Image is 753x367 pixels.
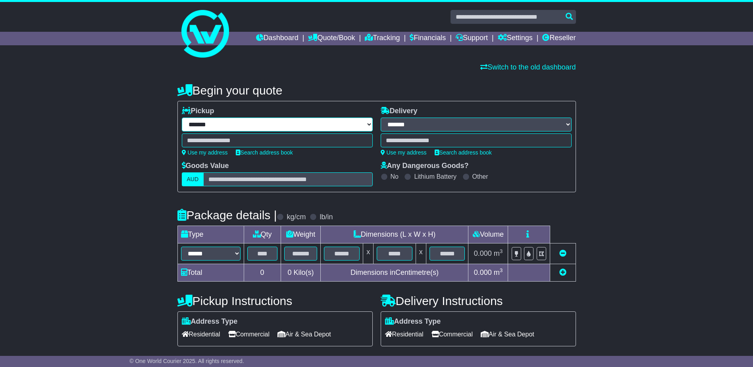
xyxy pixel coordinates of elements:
[494,249,503,257] span: m
[177,226,244,243] td: Type
[363,243,374,264] td: x
[435,149,492,156] a: Search address book
[182,317,238,326] label: Address Type
[182,149,228,156] a: Use my address
[474,268,492,276] span: 0.000
[481,328,534,340] span: Air & Sea Depot
[381,149,427,156] a: Use my address
[416,243,426,264] td: x
[381,162,469,170] label: Any Dangerous Goods?
[431,328,473,340] span: Commercial
[391,173,399,180] label: No
[500,267,503,273] sup: 3
[468,226,508,243] td: Volume
[236,149,293,156] a: Search address book
[472,173,488,180] label: Other
[244,264,281,282] td: 0
[177,294,373,307] h4: Pickup Instructions
[228,328,270,340] span: Commercial
[385,328,424,340] span: Residential
[182,328,220,340] span: Residential
[129,358,244,364] span: © One World Courier 2025. All rights reserved.
[498,32,533,45] a: Settings
[559,249,566,257] a: Remove this item
[559,268,566,276] a: Add new item
[182,162,229,170] label: Goods Value
[182,107,214,116] label: Pickup
[365,32,400,45] a: Tracking
[287,268,291,276] span: 0
[281,226,321,243] td: Weight
[381,294,576,307] h4: Delivery Instructions
[182,172,204,186] label: AUD
[410,32,446,45] a: Financials
[494,268,503,276] span: m
[177,84,576,97] h4: Begin your quote
[414,173,456,180] label: Lithium Battery
[277,328,331,340] span: Air & Sea Depot
[321,264,468,282] td: Dimensions in Centimetre(s)
[321,226,468,243] td: Dimensions (L x W x H)
[474,249,492,257] span: 0.000
[500,248,503,254] sup: 3
[456,32,488,45] a: Support
[177,264,244,282] td: Total
[308,32,355,45] a: Quote/Book
[244,226,281,243] td: Qty
[287,213,306,222] label: kg/cm
[385,317,441,326] label: Address Type
[281,264,321,282] td: Kilo(s)
[381,107,418,116] label: Delivery
[480,63,576,71] a: Switch to the old dashboard
[177,209,277,222] h4: Package details |
[320,213,333,222] label: lb/in
[256,32,299,45] a: Dashboard
[542,32,576,45] a: Reseller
